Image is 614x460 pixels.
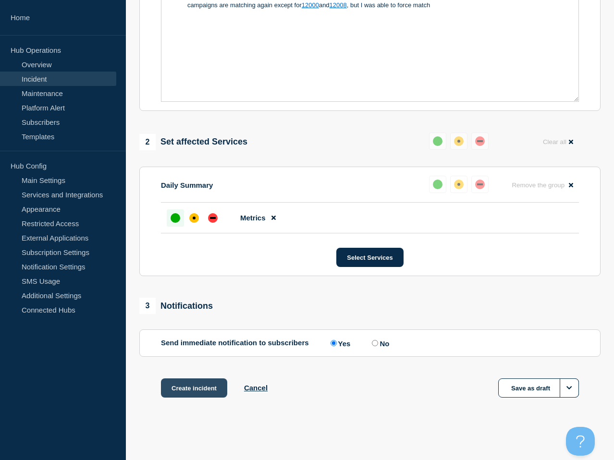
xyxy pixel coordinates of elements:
button: Options [560,378,579,398]
div: affected [189,213,199,223]
div: down [208,213,218,223]
div: affected [454,180,464,189]
div: down [475,180,485,189]
span: Metrics [240,214,266,222]
button: up [429,176,446,193]
input: No [372,340,378,346]
p: Send immediate notification to subscribers [161,339,309,348]
input: Yes [331,340,337,346]
span: 2 [139,134,156,150]
span: 3 [139,298,156,314]
button: Clear all [537,133,579,151]
button: Create incident [161,378,227,398]
p: Daily Summary [161,181,213,189]
button: down [471,133,489,150]
div: Send immediate notification to subscribers [161,339,579,348]
button: up [429,133,446,150]
span: Remove the group [512,182,565,189]
div: up [433,136,442,146]
div: up [171,213,180,223]
button: down [471,176,489,193]
div: Notifications [139,298,213,314]
button: Save as draft [498,378,579,398]
button: affected [450,133,467,150]
div: up [433,180,442,189]
div: Set affected Services [139,134,247,150]
button: affected [450,176,467,193]
button: Remove the group [506,176,579,194]
a: 12008 [330,1,347,9]
label: No [369,339,389,348]
button: Cancel [244,384,268,392]
a: 12000 [302,1,319,9]
label: Yes [328,339,351,348]
button: Select Services [336,248,403,267]
div: down [475,136,485,146]
iframe: Help Scout Beacon - Open [566,427,595,456]
div: affected [454,136,464,146]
